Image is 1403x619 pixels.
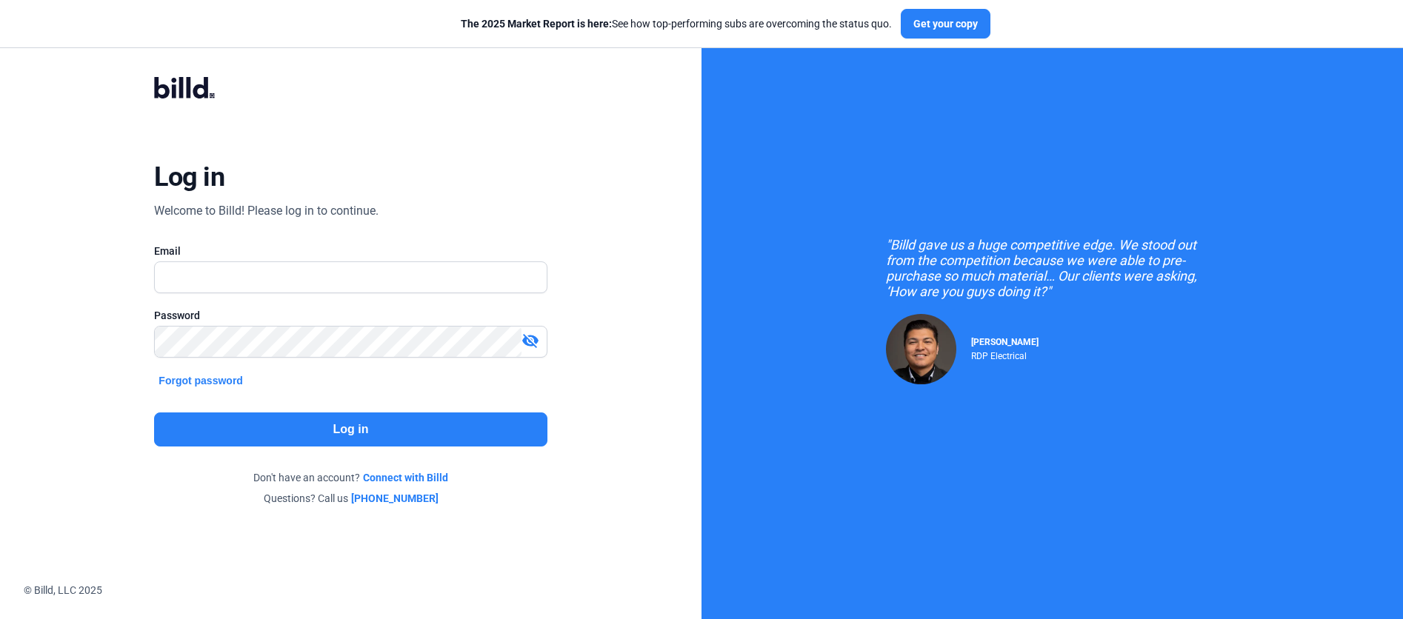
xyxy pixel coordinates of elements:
[901,9,990,39] button: Get your copy
[461,18,612,30] span: The 2025 Market Report is here:
[351,491,439,506] a: [PHONE_NUMBER]
[886,237,1219,299] div: "Billd gave us a huge competitive edge. We stood out from the competition because we were able to...
[971,337,1039,347] span: [PERSON_NAME]
[363,470,448,485] a: Connect with Billd
[154,372,247,389] button: Forgot password
[971,347,1039,361] div: RDP Electrical
[154,470,547,485] div: Don't have an account?
[154,308,547,323] div: Password
[154,244,547,258] div: Email
[154,161,224,193] div: Log in
[886,314,956,384] img: Raul Pacheco
[521,332,539,349] mat-icon: visibility_off
[154,202,379,220] div: Welcome to Billd! Please log in to continue.
[461,16,892,31] div: See how top-performing subs are overcoming the status quo.
[154,412,547,446] button: Log in
[154,491,547,506] div: Questions? Call us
